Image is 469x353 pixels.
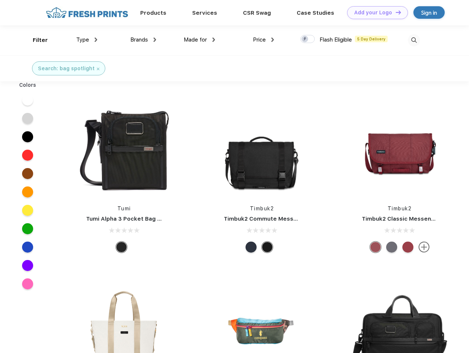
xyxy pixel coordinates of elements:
div: Search: bag spotlight [38,65,95,72]
a: Tumi Alpha 3 Pocket Bag Small [86,215,172,222]
div: Filter [33,36,48,44]
a: Tumi [117,206,131,211]
span: Brands [130,36,148,43]
div: Eco Bookish [402,242,413,253]
div: Eco Army Pop [386,242,397,253]
div: Add your Logo [354,10,392,16]
img: desktop_search.svg [408,34,420,46]
div: Colors [14,81,42,89]
img: dropdown.png [212,38,215,42]
span: Flash Eligible [320,36,352,43]
img: DT [396,10,401,14]
div: Eco Black [262,242,273,253]
img: more.svg [419,242,430,253]
a: Timbuk2 Commute Messenger Bag [224,215,322,222]
img: fo%20logo%202.webp [44,6,130,19]
a: Timbuk2 [250,206,274,211]
img: dropdown.png [271,38,274,42]
div: Black [116,242,127,253]
a: Timbuk2 Classic Messenger Bag [362,215,453,222]
a: Products [140,10,166,16]
a: Sign in [413,6,445,19]
span: Made for [184,36,207,43]
span: 5 Day Delivery [355,36,388,42]
a: Timbuk2 [388,206,412,211]
img: filter_cancel.svg [97,68,99,70]
img: func=resize&h=266 [75,100,173,197]
div: Sign in [421,8,437,17]
div: Eco Collegiate Red [370,242,381,253]
img: dropdown.png [154,38,156,42]
img: dropdown.png [95,38,97,42]
img: func=resize&h=266 [213,100,311,197]
img: func=resize&h=266 [351,100,449,197]
span: Type [76,36,89,43]
div: Eco Nautical [246,242,257,253]
span: Price [253,36,266,43]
